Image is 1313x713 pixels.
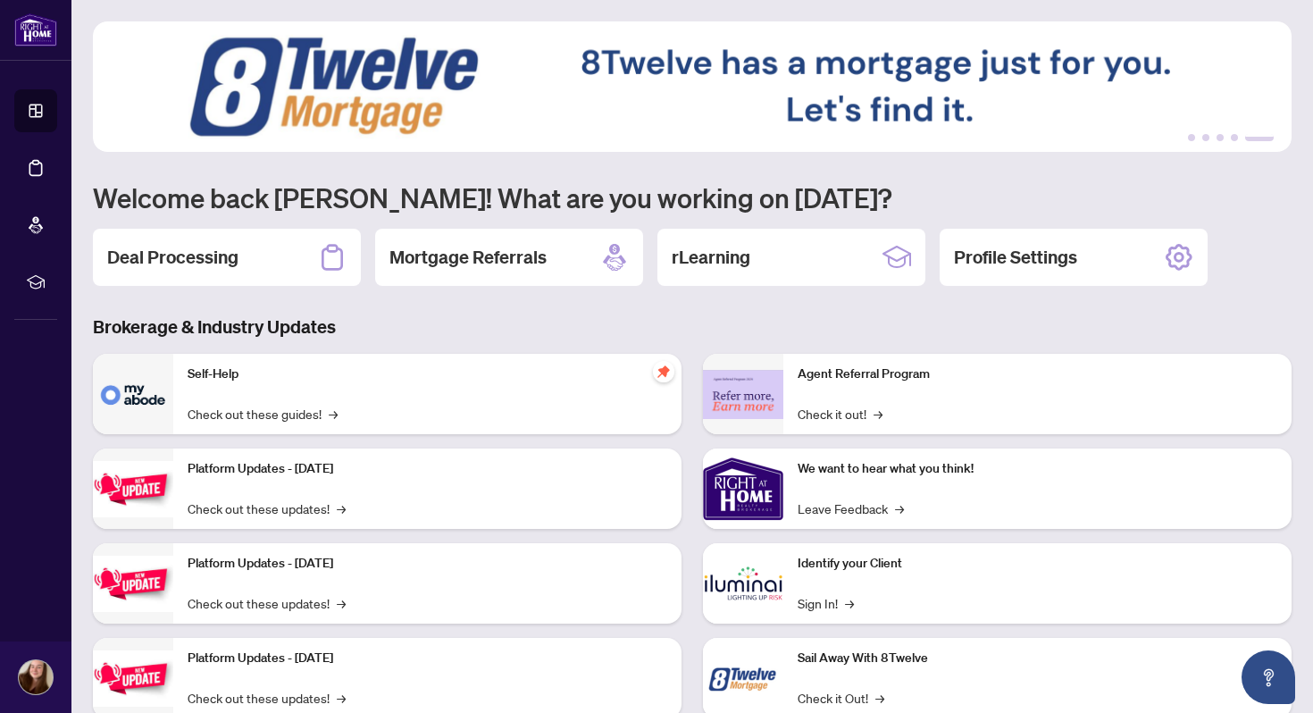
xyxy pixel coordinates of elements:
[703,543,783,624] img: Identify your Client
[875,688,884,708] span: →
[93,556,173,612] img: Platform Updates - July 8, 2025
[93,21,1292,152] img: Slide 4
[798,649,1277,668] p: Sail Away With 8Twelve
[93,180,1292,214] h1: Welcome back [PERSON_NAME]! What are you working on [DATE]?
[798,459,1277,479] p: We want to hear what you think!
[874,404,882,424] span: →
[188,499,346,518] a: Check out these updates!→
[107,245,238,270] h2: Deal Processing
[703,449,783,529] img: We want to hear what you think!
[653,361,674,382] span: pushpin
[389,245,547,270] h2: Mortgage Referrals
[703,370,783,419] img: Agent Referral Program
[188,459,667,479] p: Platform Updates - [DATE]
[188,554,667,574] p: Platform Updates - [DATE]
[337,499,346,518] span: →
[19,660,53,694] img: Profile Icon
[798,404,882,424] a: Check it out!→
[1231,134,1238,141] button: 4
[14,13,57,46] img: logo
[93,461,173,517] img: Platform Updates - July 21, 2025
[93,315,1292,340] h3: Brokerage & Industry Updates
[1202,134,1209,141] button: 2
[188,404,338,424] a: Check out these guides!→
[337,688,346,708] span: →
[798,499,904,518] a: Leave Feedback→
[672,245,750,270] h2: rLearning
[895,499,904,518] span: →
[845,593,854,613] span: →
[329,404,338,424] span: →
[954,245,1077,270] h2: Profile Settings
[1188,134,1195,141] button: 1
[1217,134,1224,141] button: 3
[188,688,346,708] a: Check out these updates!→
[798,593,854,613] a: Sign In!→
[1245,134,1274,141] button: 5
[93,354,173,434] img: Self-Help
[188,593,346,613] a: Check out these updates!→
[188,365,667,384] p: Self-Help
[798,365,1277,384] p: Agent Referral Program
[1242,650,1295,704] button: Open asap
[798,688,884,708] a: Check it Out!→
[337,593,346,613] span: →
[93,650,173,707] img: Platform Updates - June 23, 2025
[798,554,1277,574] p: Identify your Client
[188,649,667,668] p: Platform Updates - [DATE]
